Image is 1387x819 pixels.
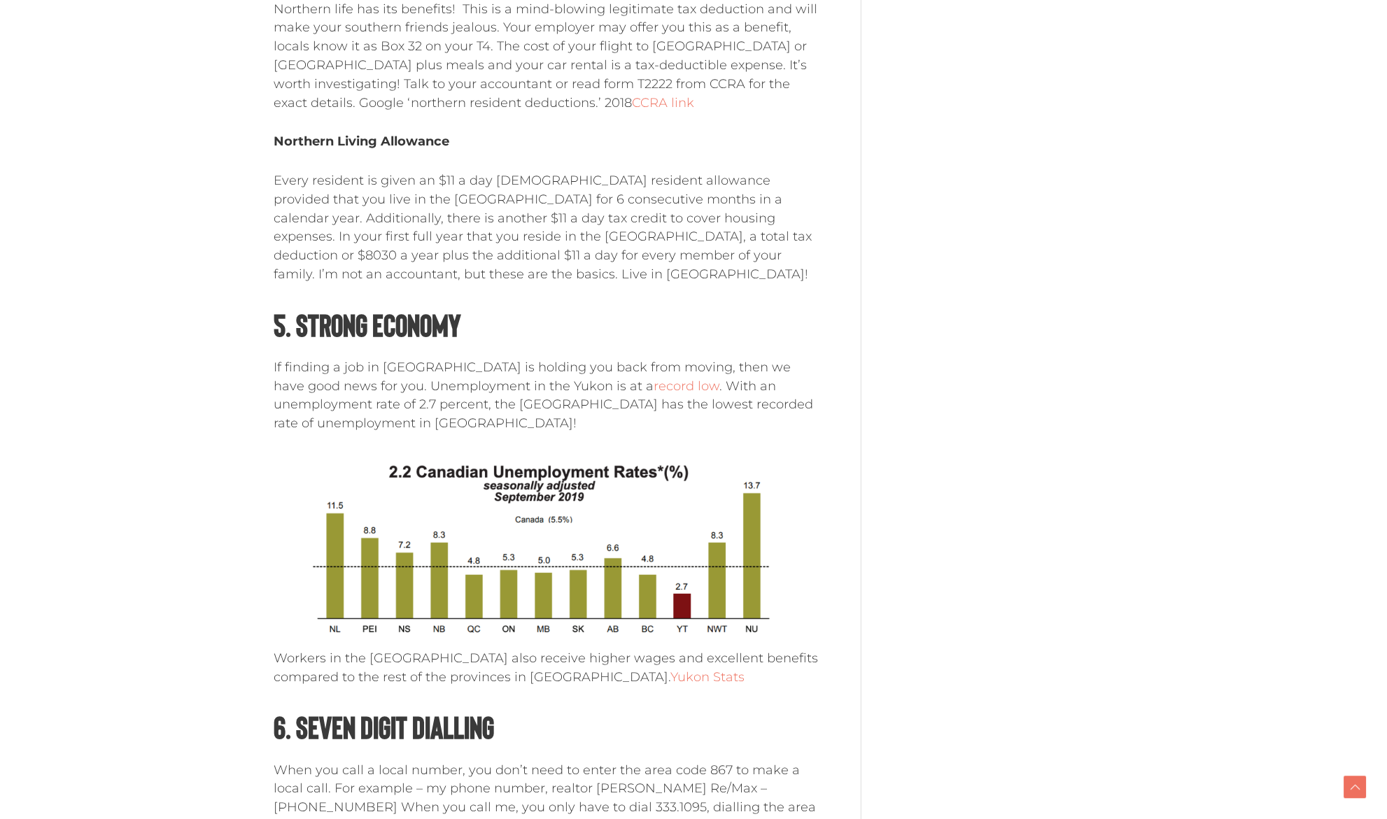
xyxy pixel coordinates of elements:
p: Workers in the [GEOGRAPHIC_DATA] also receive higher wages and excellent benefits compared to the... [274,649,819,687]
strong: 5. Strong Economy [274,306,460,343]
strong: 6. Seven Digit Dialling [274,708,494,745]
a: Yukon Stats [670,669,745,685]
p: Every resident is given an $11 a day [DEMOGRAPHIC_DATA] resident allowance provided that you live... [274,171,819,284]
a: CCRA link [632,95,694,111]
p: If finding a job in [GEOGRAPHIC_DATA] is holding you back from moving, then we have good news for... [274,358,819,433]
a: record low [654,378,719,394]
strong: Northern Living Allowance [274,134,449,149]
